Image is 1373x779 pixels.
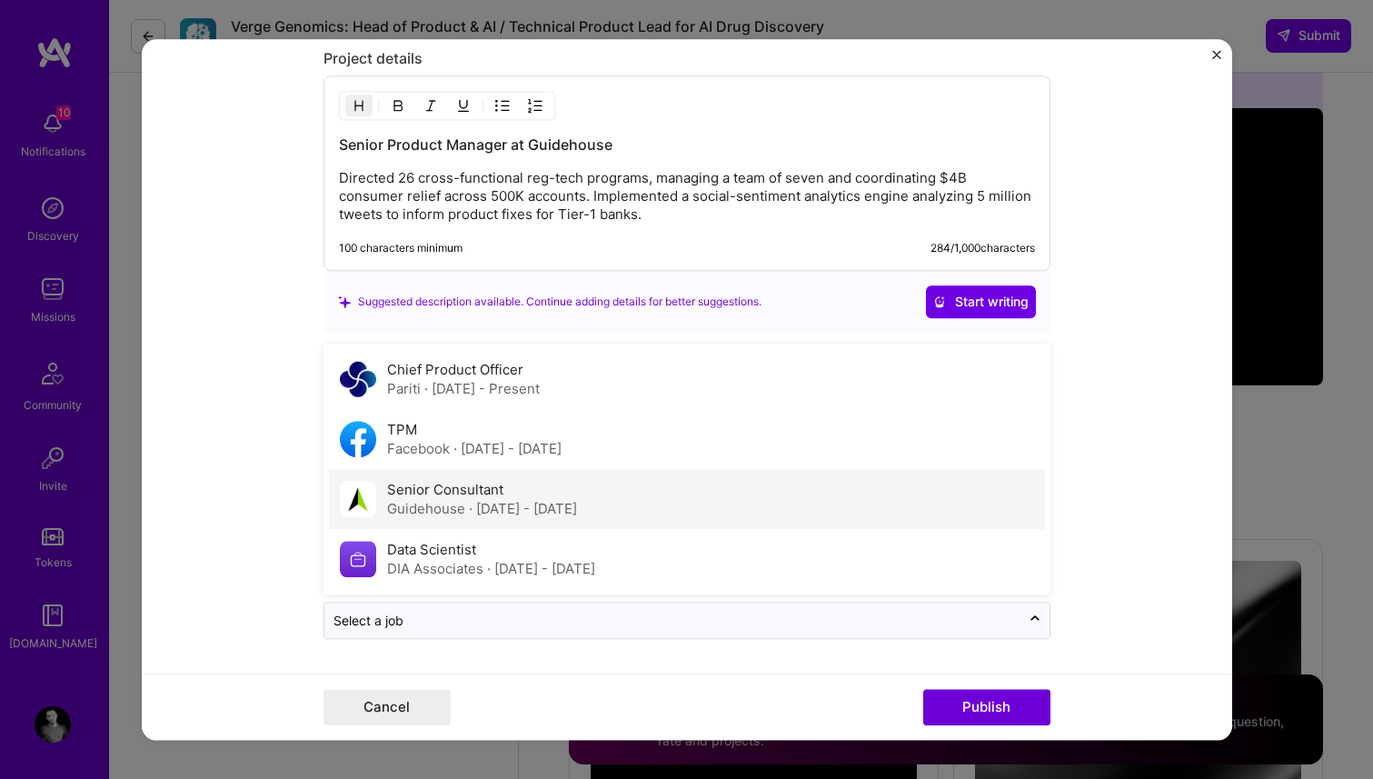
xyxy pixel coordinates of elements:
[930,241,1035,255] div: 284 / 1,000 characters
[339,169,1035,224] p: Directed 26 cross-functional reg-tech programs, managing a team of seven and coordinating $4B con...
[424,380,540,397] span: · [DATE] - Present
[387,379,540,398] div: Pariti
[923,689,1050,725] button: Publish
[387,481,503,498] label: Senior Consultant
[528,98,542,113] img: OL
[338,295,351,308] i: icon SuggestedTeams
[387,559,595,578] div: DIA Associates
[340,541,376,577] img: Company logo
[338,293,761,312] div: Suggested description available. Continue adding details for better suggestions.
[453,440,562,457] span: · [DATE] - [DATE]
[387,499,577,518] div: Guidehouse
[387,361,523,378] label: Chief Product Officer
[469,500,577,517] span: · [DATE] - [DATE]
[387,421,417,438] label: TPM
[323,689,451,725] button: Cancel
[340,361,376,397] img: Company logo
[933,293,1029,311] span: Start writing
[423,98,438,113] img: Italic
[387,439,562,458] div: Facebook
[340,481,376,517] img: Company logo
[323,49,1050,68] div: Project details
[339,241,463,255] div: 100 characters minimum
[926,285,1036,318] button: Start writing
[352,98,366,113] img: Heading
[339,135,1035,155] h3: Senior Product Manager at Guidehouse
[456,98,471,113] img: Underline
[487,560,595,577] span: · [DATE] - [DATE]
[333,611,403,630] div: Select a job
[378,95,379,116] img: Divider
[340,421,376,457] img: Company logo
[483,95,483,116] img: Divider
[1212,50,1221,69] button: Close
[387,541,476,558] label: Data Scientist
[933,295,946,308] i: icon CrystalBallWhite
[495,98,510,113] img: UL
[391,98,405,113] img: Bold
